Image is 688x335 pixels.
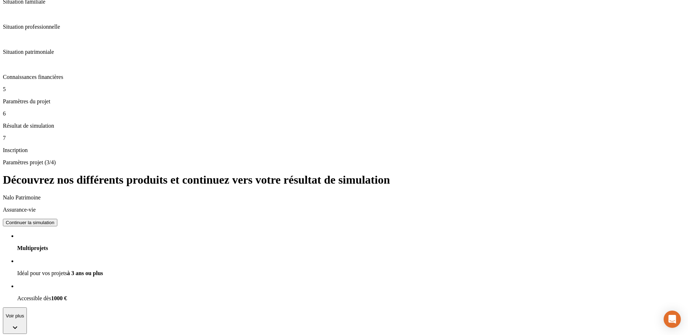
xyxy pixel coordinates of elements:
span: à 3 ans ou plus [67,270,103,276]
span: Idéal pour vos projets [17,270,67,276]
p: Inscription [3,147,685,154]
p: 5 [3,86,685,93]
p: Assurance-vie [3,207,369,213]
p: Paramètres du projet [3,98,685,105]
span: Accessible dès [17,295,51,301]
p: 7 [3,135,685,141]
p: Situation patrimoniale [3,49,685,55]
button: Continuer la simulation [3,219,57,226]
p: Connaissances financières [3,74,685,80]
p: Paramètres projet (3/4) [3,159,685,166]
span: Multiprojets [17,245,48,251]
p: Résultat de simulation [3,123,685,129]
div: Continuer la simulation [6,220,54,225]
button: Voir plus [3,307,27,334]
span: 1000 € [51,295,67,301]
p: 6 [3,110,685,117]
p: Voir plus [6,313,24,319]
p: Nalo Patrimoine [3,194,369,201]
div: Open Intercom Messenger [664,311,681,328]
p: Situation professionnelle [3,24,685,30]
span: Découvrez nos différents produits et continuez vers votre résultat de simulation [3,173,390,186]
